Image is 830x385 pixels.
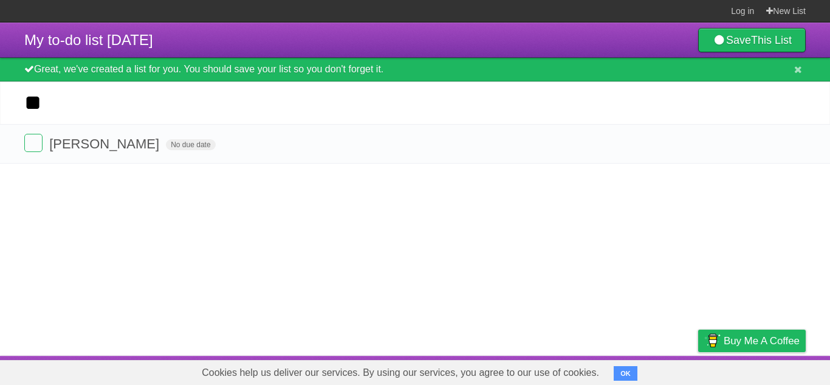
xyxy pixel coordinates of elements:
[24,134,43,152] label: Done
[49,136,162,151] span: [PERSON_NAME]
[729,359,806,382] a: Suggest a feature
[698,28,806,52] a: SaveThis List
[166,139,215,150] span: No due date
[724,330,800,352] span: Buy me a coffee
[641,359,668,382] a: Terms
[682,359,714,382] a: Privacy
[704,330,721,351] img: Buy me a coffee
[614,366,637,381] button: OK
[24,32,153,48] span: My to-do list [DATE]
[698,330,806,352] a: Buy me a coffee
[577,359,626,382] a: Developers
[751,34,792,46] b: This List
[537,359,562,382] a: About
[190,361,611,385] span: Cookies help us deliver our services. By using our services, you agree to our use of cookies.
